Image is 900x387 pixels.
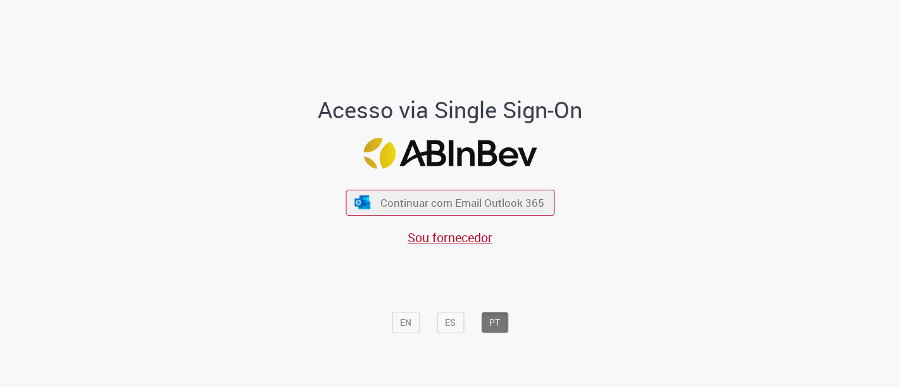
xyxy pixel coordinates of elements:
[275,97,626,123] h1: Acesso via Single Sign-On
[392,312,420,333] button: EN
[346,190,554,216] button: ícone Azure/Microsoft 360 Continuar com Email Outlook 365
[481,312,508,333] button: PT
[363,138,537,169] img: Logo ABInBev
[380,195,544,210] span: Continuar com Email Outlook 365
[408,229,492,246] a: Sou fornecedor
[437,312,464,333] button: ES
[354,195,372,209] img: ícone Azure/Microsoft 360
